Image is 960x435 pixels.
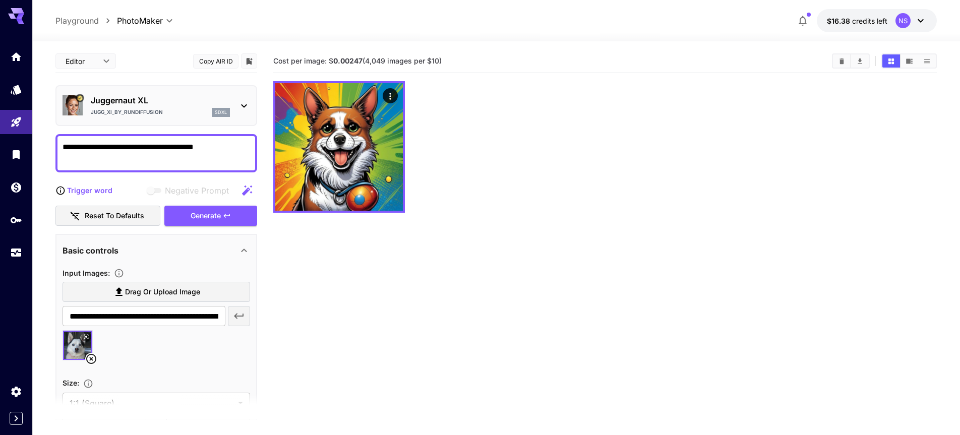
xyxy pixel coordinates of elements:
[10,148,22,161] div: Library
[10,83,22,96] div: Models
[55,206,160,226] button: Reset to defaults
[895,13,911,28] div: NS
[125,286,200,298] span: Drag or upload image
[91,108,163,116] p: Jugg_XI_by_RunDiffusion
[10,385,22,398] div: Settings
[333,56,363,65] b: 0.00247
[67,185,112,196] p: Trigger word
[215,109,227,116] p: sdxl
[10,412,23,425] button: Expand sidebar
[191,210,221,222] span: Generate
[63,282,250,302] label: Drag or upload image
[165,184,229,197] span: Negative Prompt
[832,53,870,69] div: Clear ImagesDownload All
[881,53,937,69] div: Show images in grid viewShow images in video viewShow images in list view
[827,17,852,25] span: $16.38
[76,94,84,102] button: Certified Model – Vetted for best performance and includes a commercial license.
[10,50,22,63] div: Home
[827,16,887,26] div: $16.37597
[851,54,869,68] button: Download All
[10,181,22,194] div: Wallet
[55,180,112,201] button: Trigger word
[882,54,900,68] button: Show images in grid view
[55,15,99,27] a: Playground
[63,269,110,277] span: Input Images :
[193,54,238,69] button: Copy AIR ID
[110,268,128,278] button: Upload a reference image to guide the result. This is needed for Image-to-Image or Inpainting. Su...
[275,83,403,211] img: Z
[833,54,851,68] button: Clear Images
[117,15,163,27] span: PhotoMaker
[10,214,22,226] div: API Keys
[273,56,442,65] span: Cost per image: $ (4,049 images per $10)
[852,17,887,25] span: credits left
[63,238,250,263] div: Basic controls
[55,15,117,27] nav: breadcrumb
[164,206,257,226] button: Generate
[63,379,79,387] span: Size :
[383,88,398,103] div: Actions
[245,55,254,67] button: Add to library
[63,244,118,257] p: Basic controls
[10,246,22,259] div: Usage
[63,90,250,121] div: Certified Model – Vetted for best performance and includes a commercial license.Juggernaut XLJugg...
[817,9,937,32] button: $16.37597NS
[66,56,97,67] span: Editor
[91,94,230,106] p: Juggernaut XL
[901,54,918,68] button: Show images in video view
[918,54,936,68] button: Show images in list view
[10,112,22,125] div: Playground
[79,379,97,389] button: Adjust the dimensions of the generated image by specifying its width and height in pixels, or sel...
[145,184,237,197] span: Negative prompts are not compatible with the selected model.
